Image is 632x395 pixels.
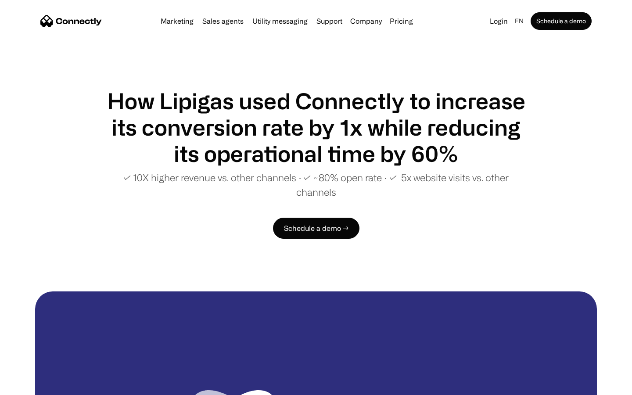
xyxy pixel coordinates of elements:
h1: How Lipigas used Connectly to increase its conversion rate by 1x while reducing its operational t... [105,88,527,167]
a: Pricing [386,18,417,25]
a: Support [313,18,346,25]
div: en [515,15,524,27]
a: Marketing [157,18,197,25]
div: Company [350,15,382,27]
a: Sales agents [199,18,247,25]
a: Login [486,15,511,27]
aside: Language selected: English [9,379,53,392]
p: ✓ 10X higher revenue vs. other channels ∙ ✓ ~80% open rate ∙ ✓ 5x website visits vs. other channels [105,170,527,199]
ul: Language list [18,380,53,392]
a: Schedule a demo [531,12,592,30]
a: Schedule a demo → [273,218,359,239]
a: Utility messaging [249,18,311,25]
